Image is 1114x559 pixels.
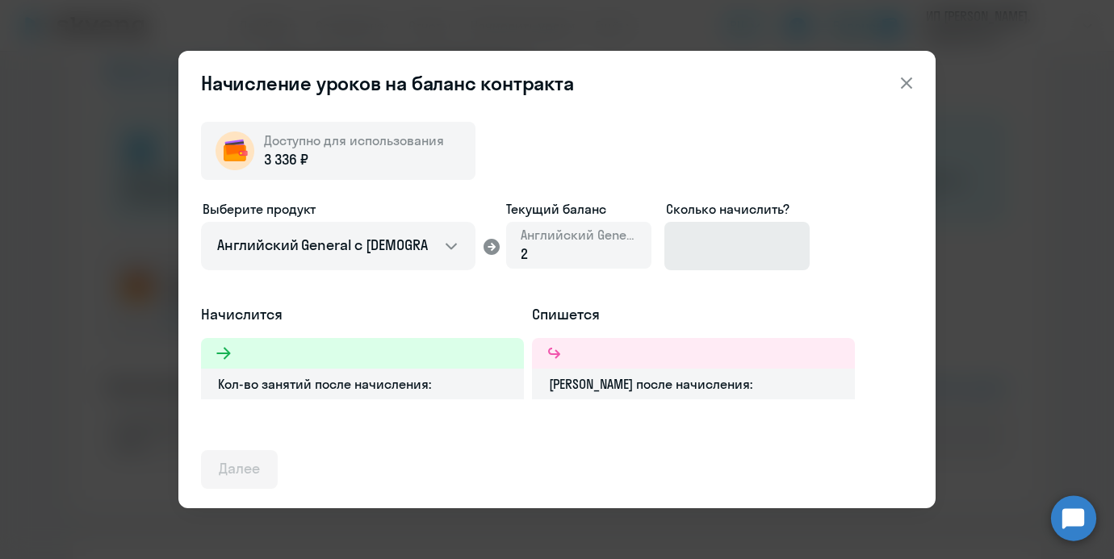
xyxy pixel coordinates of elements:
span: Английский General [521,226,637,244]
div: [PERSON_NAME] после начисления: [532,369,855,399]
h5: Начислится [201,304,524,325]
div: Далее [219,458,260,479]
span: Сколько начислить? [666,201,789,217]
div: Кол-во занятий после начисления: [201,369,524,399]
button: Далее [201,450,278,489]
span: 3 336 ₽ [264,149,308,170]
span: Доступно для использования [264,132,444,148]
span: Текущий баланс [506,199,651,219]
span: Выберите продукт [203,201,316,217]
h5: Спишется [532,304,855,325]
span: 2 [521,244,528,263]
img: wallet-circle.png [216,131,254,170]
header: Начисление уроков на баланс контракта [178,70,936,96]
